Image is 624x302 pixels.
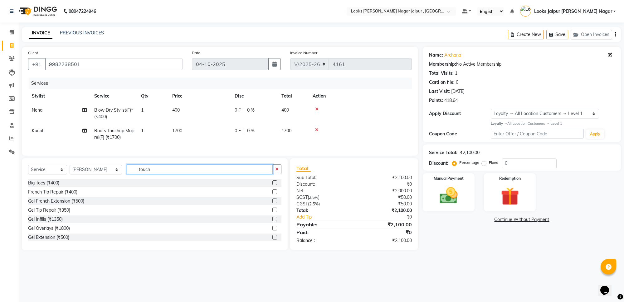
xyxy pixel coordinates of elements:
div: Discount: [292,181,354,188]
div: Membership: [429,61,456,68]
label: Client [28,50,38,56]
div: No Active Membership [429,61,615,68]
img: Looks Jaipur Malviya Nagar [520,6,531,17]
div: ₹2,100.00 [354,221,417,228]
span: | [243,107,245,113]
th: Service [90,89,137,103]
th: Qty [137,89,168,103]
label: Invoice Number [290,50,317,56]
label: Manual Payment [434,176,464,181]
div: ₹50.00 [354,194,417,201]
div: ₹50.00 [354,201,417,207]
span: 400 [172,107,180,113]
div: 418.64 [444,97,458,104]
div: ₹0 [354,229,417,236]
div: Gel Infills (₹1350) [28,216,63,223]
div: ₹2,100.00 [354,237,417,244]
div: Apply Discount [429,110,491,117]
div: ( ) [292,194,354,201]
div: Total Visits: [429,70,454,77]
div: ₹2,100.00 [354,207,417,214]
div: 1 [455,70,457,77]
span: | [243,128,245,134]
span: 1 [141,107,144,113]
th: Action [309,89,412,103]
label: Redemption [499,176,521,181]
div: Services [29,78,417,89]
label: Percentage [459,160,479,165]
div: Discount: [429,160,448,167]
span: 1700 [172,128,182,133]
span: Neha [32,107,42,113]
span: Looks Jaipur [PERSON_NAME] Nagar [534,8,612,15]
span: Total [296,165,311,172]
div: ( ) [292,201,354,207]
div: ₹2,100.00 [460,149,480,156]
div: Payable: [292,221,354,228]
img: _gift.svg [495,185,525,208]
a: Add Tip [292,214,365,220]
th: Disc [231,89,278,103]
div: French Tip Repair (₹400) [28,189,77,195]
a: Archana [444,52,461,58]
div: Total: [292,207,354,214]
div: Sub Total: [292,174,354,181]
span: 0 % [247,107,255,113]
a: INVOICE [29,28,52,39]
div: Gel Tip Repair (₹350) [28,207,70,214]
span: 1 [141,128,144,133]
label: Fixed [489,160,498,165]
button: Create New [508,30,544,39]
a: Continue Without Payment [424,216,620,223]
div: Gel Extension (₹500) [28,234,69,241]
th: Total [278,89,309,103]
span: CGST [296,201,308,207]
th: Price [168,89,231,103]
div: Points: [429,97,443,104]
input: Search or Scan [127,164,273,174]
img: _cash.svg [434,185,464,206]
div: All Location Customers → Level 1 [491,121,615,126]
span: 2.5% [309,201,319,206]
span: 0 F [235,128,241,134]
span: SGST [296,194,308,200]
div: 0 [456,79,458,86]
span: 2.5% [309,195,318,200]
img: logo [16,3,59,20]
div: Paid: [292,229,354,236]
label: Date [192,50,200,56]
a: PREVIOUS INVOICES [60,30,104,36]
button: +91 [28,58,46,70]
span: 0 F [235,107,241,113]
div: Gel Overlays (₹1800) [28,225,70,232]
div: ₹0 [354,181,417,188]
input: Search by Name/Mobile/Email/Code [45,58,183,70]
div: ₹0 [364,214,417,220]
span: Roots Touchup Majirel(F) (₹1700) [94,128,134,140]
div: Coupon Code [429,131,491,137]
div: [DATE] [451,88,465,95]
div: Net: [292,188,354,194]
div: Balance : [292,237,354,244]
div: Card on file: [429,79,455,86]
div: Last Visit: [429,88,450,95]
div: Gel French Extension (₹500) [28,198,84,204]
b: 08047224946 [69,3,96,20]
div: ₹2,000.00 [354,188,417,194]
iframe: chat widget [598,277,618,296]
button: Apply [586,129,604,139]
span: 1700 [281,128,291,133]
span: 0 % [247,128,255,134]
span: 400 [281,107,289,113]
div: Service Total: [429,149,457,156]
button: Save [546,30,568,39]
strong: Loyalty → [491,121,507,126]
span: Blow Dry Stylist(F)* (₹400) [94,107,133,119]
div: Name: [429,52,443,58]
div: ₹2,100.00 [354,174,417,181]
span: Kunal [32,128,43,133]
th: Stylist [28,89,90,103]
input: Enter Offer / Coupon Code [491,129,583,138]
button: Open Invoices [571,30,612,39]
div: Big Toes (₹400) [28,180,59,186]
